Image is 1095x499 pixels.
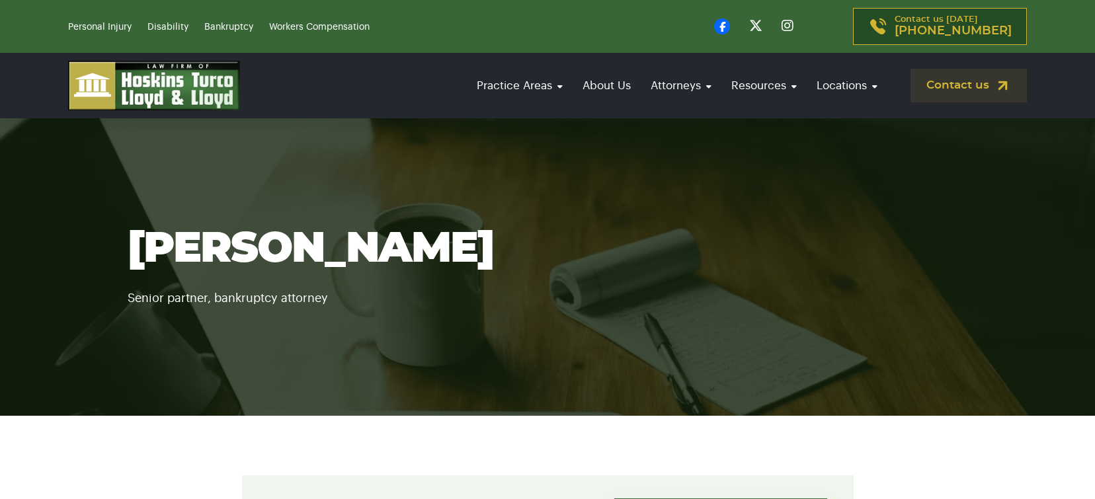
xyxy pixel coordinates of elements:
a: Personal Injury [68,22,132,32]
a: Contact us [DATE][PHONE_NUMBER] [853,8,1027,45]
span: [PHONE_NUMBER] [895,24,1012,38]
p: Senior partner, bankruptcy attorney [128,272,967,308]
a: Practice Areas [470,67,569,104]
a: About Us [576,67,637,104]
p: Contact us [DATE] [895,15,1012,38]
img: logo [68,61,240,110]
h1: [PERSON_NAME] [128,226,967,272]
a: Locations [810,67,884,104]
a: Workers Compensation [269,22,370,32]
a: Attorneys [644,67,718,104]
a: Contact us [911,69,1027,102]
a: Resources [725,67,803,104]
a: Disability [147,22,188,32]
a: Bankruptcy [204,22,253,32]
